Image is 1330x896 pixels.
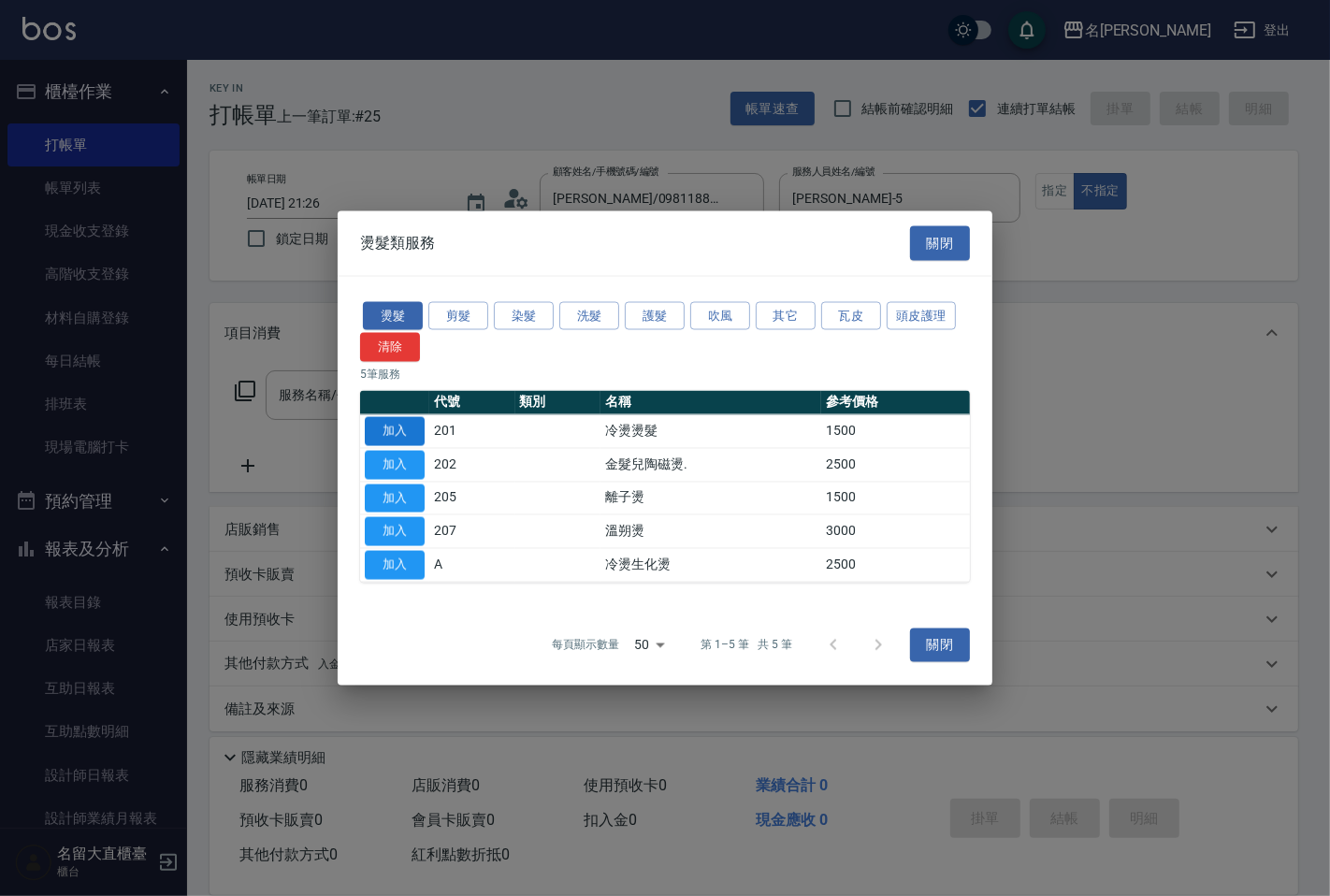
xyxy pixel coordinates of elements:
[600,482,821,515] td: 離子燙
[365,551,425,580] button: 加入
[429,548,515,582] td: A
[625,301,685,330] button: 護髮
[910,226,970,261] button: 關閉
[627,619,672,670] div: 50
[360,234,435,253] span: 燙髮類服務
[515,391,601,415] th: 類別
[552,636,619,653] p: 每頁顯示數量
[559,301,619,330] button: 洗髮
[600,414,821,448] td: 冷燙燙髮
[821,482,970,515] td: 1500
[360,367,970,383] p: 5 筆服務
[821,391,970,415] th: 參考價格
[429,514,515,548] td: 207
[910,628,970,662] button: 關閉
[701,636,792,653] p: 第 1–5 筆 共 5 筆
[887,301,956,330] button: 頭皮護理
[756,301,816,330] button: 其它
[821,414,970,448] td: 1500
[821,548,970,582] td: 2500
[821,448,970,482] td: 2500
[365,450,425,479] button: 加入
[360,333,420,362] button: 清除
[429,448,515,482] td: 202
[363,301,423,330] button: 燙髮
[821,301,881,330] button: 瓦皮
[365,517,425,546] button: 加入
[821,514,970,548] td: 3000
[429,391,515,415] th: 代號
[428,301,488,330] button: 剪髮
[365,417,425,446] button: 加入
[600,448,821,482] td: 金髮兒陶磁燙.
[494,301,554,330] button: 染髮
[365,484,425,513] button: 加入
[600,548,821,582] td: 冷燙生化燙
[429,482,515,515] td: 205
[600,514,821,548] td: 溫朔燙
[600,391,821,415] th: 名稱
[690,301,750,330] button: 吹風
[429,414,515,448] td: 201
